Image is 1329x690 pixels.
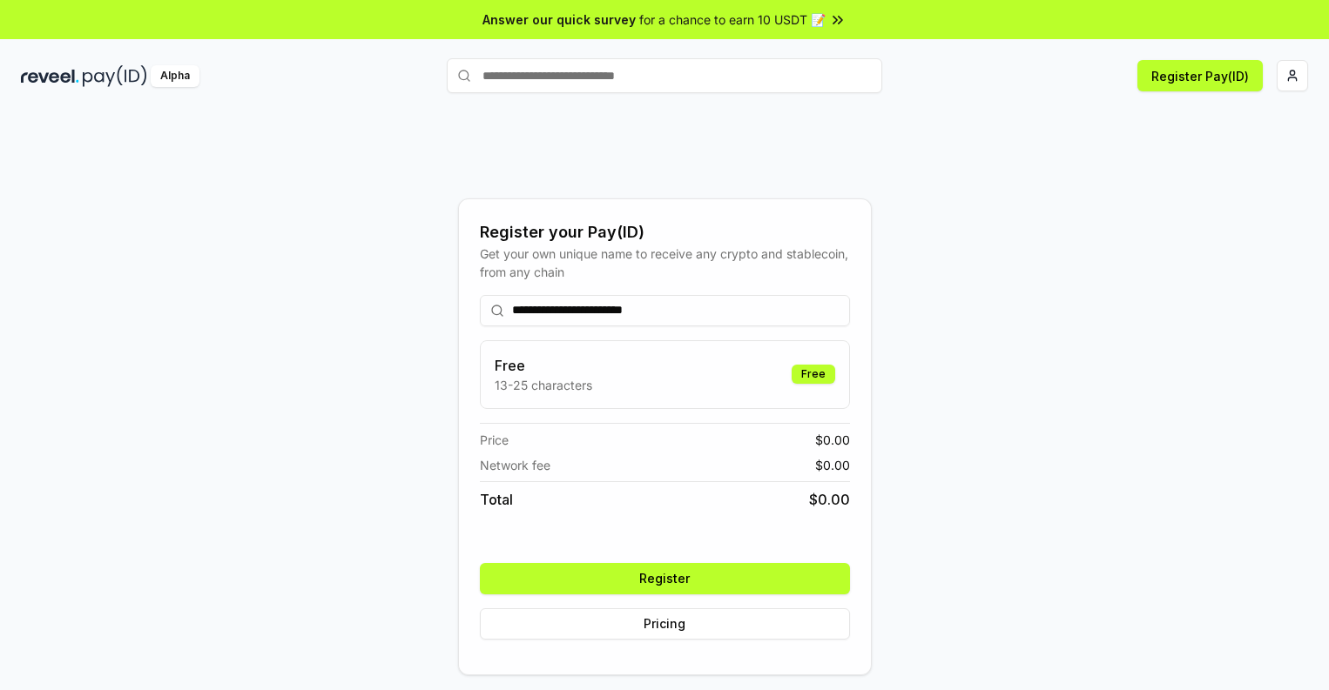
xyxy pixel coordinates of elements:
[815,456,850,474] span: $ 0.00
[151,65,199,87] div: Alpha
[495,355,592,376] h3: Free
[480,608,850,640] button: Pricing
[83,65,147,87] img: pay_id
[1137,60,1263,91] button: Register Pay(ID)
[809,489,850,510] span: $ 0.00
[495,376,592,394] p: 13-25 characters
[480,245,850,281] div: Get your own unique name to receive any crypto and stablecoin, from any chain
[480,431,509,449] span: Price
[480,220,850,245] div: Register your Pay(ID)
[792,365,835,384] div: Free
[482,10,636,29] span: Answer our quick survey
[815,431,850,449] span: $ 0.00
[480,456,550,474] span: Network fee
[480,489,513,510] span: Total
[480,563,850,594] button: Register
[21,65,79,87] img: reveel_dark
[639,10,826,29] span: for a chance to earn 10 USDT 📝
